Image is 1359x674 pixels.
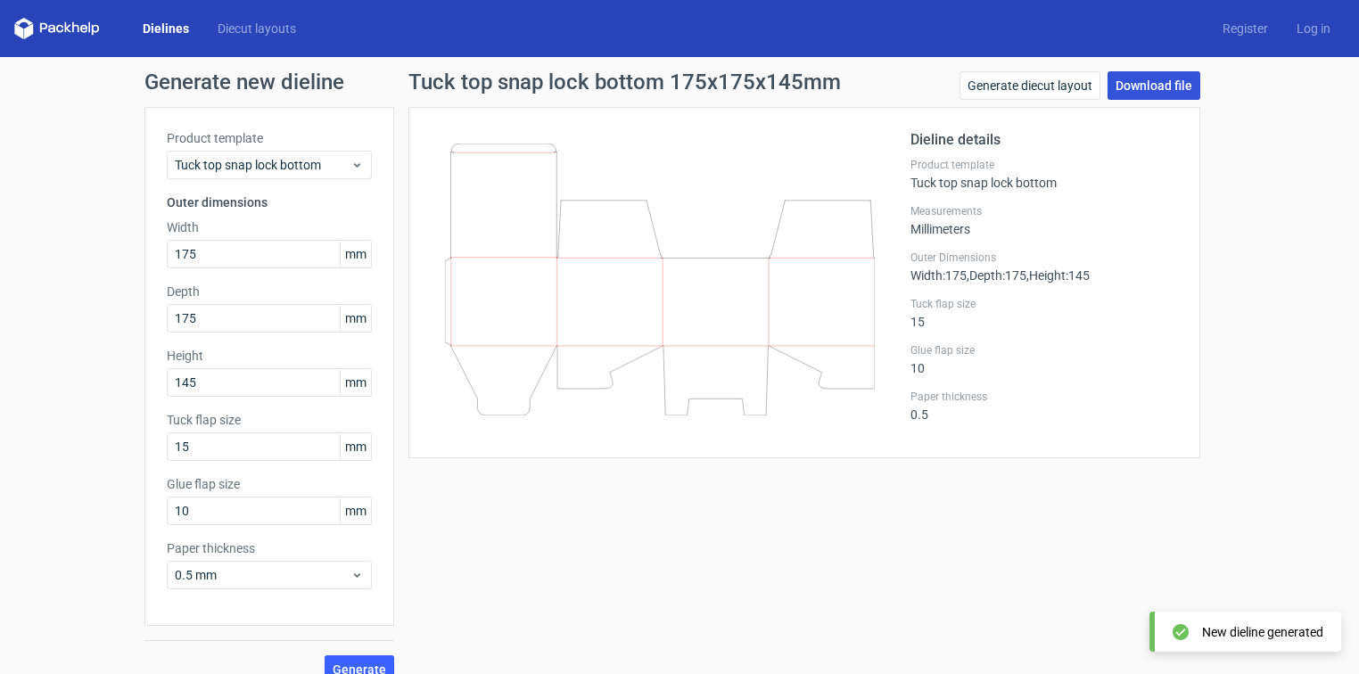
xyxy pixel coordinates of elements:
span: mm [340,497,371,524]
h1: Tuck top snap lock bottom 175x175x145mm [408,71,841,93]
div: 10 [910,343,1178,375]
label: Product template [910,158,1178,172]
label: Outer Dimensions [910,251,1178,265]
span: 0.5 mm [175,566,350,584]
label: Depth [167,283,372,300]
label: Height [167,347,372,365]
a: Dielines [128,20,203,37]
label: Glue flap size [910,343,1178,358]
span: mm [340,241,371,267]
span: Tuck top snap lock bottom [175,156,350,174]
label: Glue flap size [167,475,372,493]
label: Width [167,218,372,236]
label: Paper thickness [910,390,1178,404]
span: mm [340,305,371,332]
h1: Generate new dieline [144,71,1215,93]
div: Tuck top snap lock bottom [910,158,1178,190]
label: Paper thickness [167,539,372,557]
span: , Height : 145 [1026,268,1090,283]
a: Download file [1108,71,1200,100]
span: mm [340,369,371,396]
a: Generate diecut layout [960,71,1100,100]
span: mm [340,433,371,460]
h3: Outer dimensions [167,193,372,211]
label: Tuck flap size [167,411,372,429]
div: 0.5 [910,390,1178,422]
span: Width : 175 [910,268,967,283]
h2: Dieline details [910,129,1178,151]
label: Measurements [910,204,1178,218]
div: Millimeters [910,204,1178,236]
div: New dieline generated [1202,623,1323,641]
span: , Depth : 175 [967,268,1026,283]
label: Product template [167,129,372,147]
a: Diecut layouts [203,20,310,37]
label: Tuck flap size [910,297,1178,311]
a: Log in [1282,20,1345,37]
a: Register [1208,20,1282,37]
div: 15 [910,297,1178,329]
